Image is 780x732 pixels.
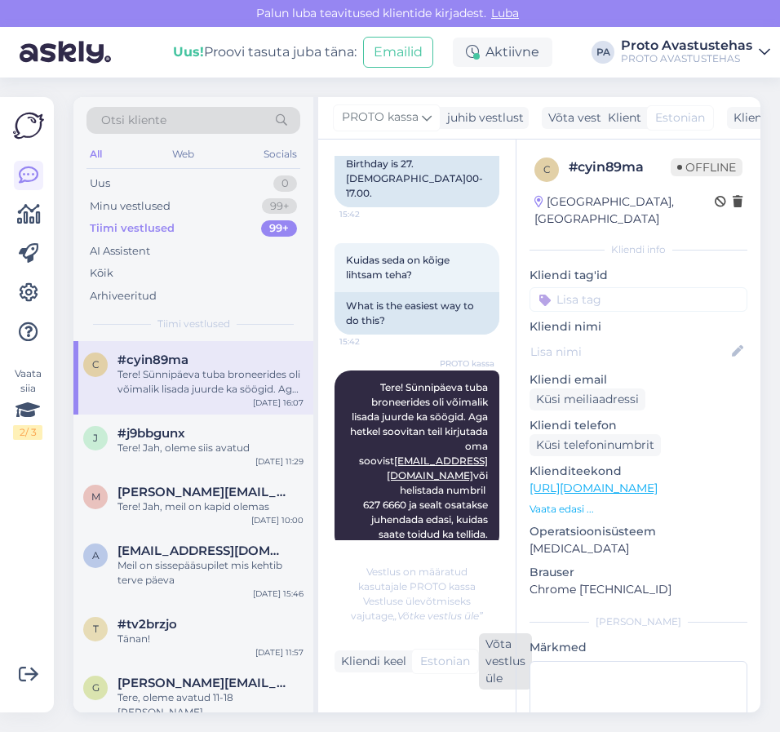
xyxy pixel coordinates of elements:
div: 99+ [262,198,297,215]
p: Kliendi email [530,371,747,388]
span: #tv2brzjo [117,617,177,632]
div: Tiimi vestlused [90,220,175,237]
div: Tere! Jah, meil on kapid olemas [117,499,304,514]
div: [DATE] 11:57 [255,646,304,659]
input: Lisa tag [530,287,747,312]
div: [DATE] 11:29 [255,455,304,468]
span: m [91,490,100,503]
div: Küsi telefoninumbrit [530,434,661,456]
p: Operatsioonisüsteem [530,523,747,540]
span: melanieheinrich@gmx.net [117,485,287,499]
span: Vestlus on määratud kasutajale PROTO kassa [358,566,476,592]
div: 2 / 3 [13,425,42,440]
div: Võta vestlus üle [479,633,532,690]
div: [DATE] 15:46 [253,588,304,600]
div: Uus [90,175,110,192]
div: PROTO AVASTUSTEHAS [621,52,752,65]
span: #cyin89ma [117,353,188,367]
div: Birthday is 27.[DEMOGRAPHIC_DATA]00-17.00. [335,150,499,207]
span: Estonian [420,653,470,670]
span: agessa@mail.ru [117,543,287,558]
div: What is the easiest way to do this? [335,292,499,335]
div: Tere! Jah, oleme siis avatud [117,441,304,455]
p: [MEDICAL_DATA] [530,540,747,557]
div: 0 [273,175,297,192]
a: [EMAIL_ADDRESS][DOMAIN_NAME] [387,455,488,481]
div: Proovi tasuta juba täna: [173,42,357,62]
span: Tiimi vestlused [157,317,230,331]
div: Tere! Sünnipäeva tuba broneerides oli võimalik lisada juurde ka söögid. Aga hetkel soovitan teil ... [117,367,304,397]
span: Kuidas seda on kõige lihtsam teha? [346,254,452,281]
div: Arhiveeritud [90,288,157,304]
button: Emailid [363,37,433,68]
div: Klient [601,109,641,126]
p: Kliendi telefon [530,417,747,434]
span: g [92,681,100,694]
p: Vaata edasi ... [530,502,747,517]
a: Proto AvastustehasPROTO AVASTUSTEHAS [621,39,770,65]
div: [PERSON_NAME] [530,614,747,629]
span: Otsi kliente [101,112,166,129]
p: Klienditeekond [530,463,747,480]
p: Brauser [530,564,747,581]
div: Socials [260,144,300,165]
div: Tere, oleme avatud 11-18 [PERSON_NAME] [117,690,304,720]
p: Märkmed [530,639,747,656]
div: Vaata siia [13,366,42,440]
img: Askly Logo [13,110,44,141]
div: [GEOGRAPHIC_DATA], [GEOGRAPHIC_DATA] [534,193,715,228]
span: a [92,549,100,561]
div: Web [169,144,197,165]
span: giuliana.morana@gmail.com [117,676,287,690]
div: Kliendi info [530,242,747,257]
div: # cyin89ma [569,157,671,177]
span: Tere! Sünnipäeva tuba broneerides oli võimalik lisada juurde ka söögid. Aga hetkel soovitan teil ... [350,381,490,540]
div: Küsi meiliaadressi [530,388,645,410]
div: Proto Avastustehas [621,39,752,52]
div: Minu vestlused [90,198,171,215]
span: 15:42 [339,335,401,348]
div: 99+ [261,220,297,237]
span: c [543,163,551,175]
div: Kliendi keel [335,653,406,670]
span: Offline [671,158,742,176]
i: „Võtke vestlus üle” [393,610,483,622]
p: Kliendi nimi [530,318,747,335]
div: AI Assistent [90,243,150,260]
div: [DATE] 16:07 [253,397,304,409]
span: PROTO kassa [433,357,494,370]
p: Chrome [TECHNICAL_ID] [530,581,747,598]
div: juhib vestlust [441,109,524,126]
span: t [93,623,99,635]
div: PA [592,41,614,64]
div: Võta vestlus üle [542,107,645,129]
span: Estonian [655,109,705,126]
span: c [92,358,100,370]
a: [URL][DOMAIN_NAME] [530,481,658,495]
p: Kliendi tag'id [530,267,747,284]
div: All [86,144,105,165]
span: PROTO kassa [342,109,419,126]
span: #j9bbgunx [117,426,185,441]
span: Luba [486,6,524,20]
div: Aktiivne [453,38,552,67]
input: Lisa nimi [530,343,729,361]
span: j [93,432,98,444]
span: 15:42 [339,208,401,220]
div: Tänan! [117,632,304,646]
b: Uus! [173,44,204,60]
div: [DATE] 10:00 [251,514,304,526]
span: Vestluse ülevõtmiseks vajutage [351,595,483,622]
div: Meil on sissepääsupilet mis kehtib terve päeva [117,558,304,588]
div: Kõik [90,265,113,282]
